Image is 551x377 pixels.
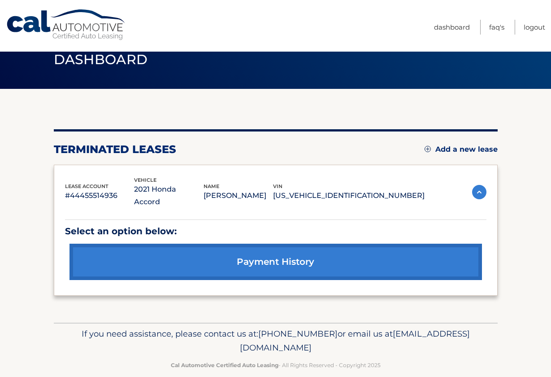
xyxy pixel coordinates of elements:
img: add.svg [425,146,431,152]
p: - All Rights Reserved - Copyright 2025 [60,360,492,370]
span: name [204,183,219,189]
a: FAQ's [489,20,504,35]
p: [PERSON_NAME] [204,189,273,202]
h2: terminated leases [54,143,176,156]
span: lease account [65,183,108,189]
span: vin [273,183,282,189]
span: [PHONE_NUMBER] [258,329,338,339]
strong: Cal Automotive Certified Auto Leasing [171,362,278,368]
a: Add a new lease [425,145,498,154]
a: Logout [524,20,545,35]
p: 2021 Honda Accord [134,183,204,208]
p: Select an option below: [65,224,486,239]
a: payment history [69,244,482,280]
a: Cal Automotive [6,9,127,41]
span: vehicle [134,177,156,183]
p: #44455514936 [65,189,134,202]
p: If you need assistance, please contact us at: or email us at [60,327,492,355]
span: Dashboard [54,51,148,68]
img: accordion-active.svg [472,185,486,199]
p: [US_VEHICLE_IDENTIFICATION_NUMBER] [273,189,425,202]
a: Dashboard [434,20,470,35]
